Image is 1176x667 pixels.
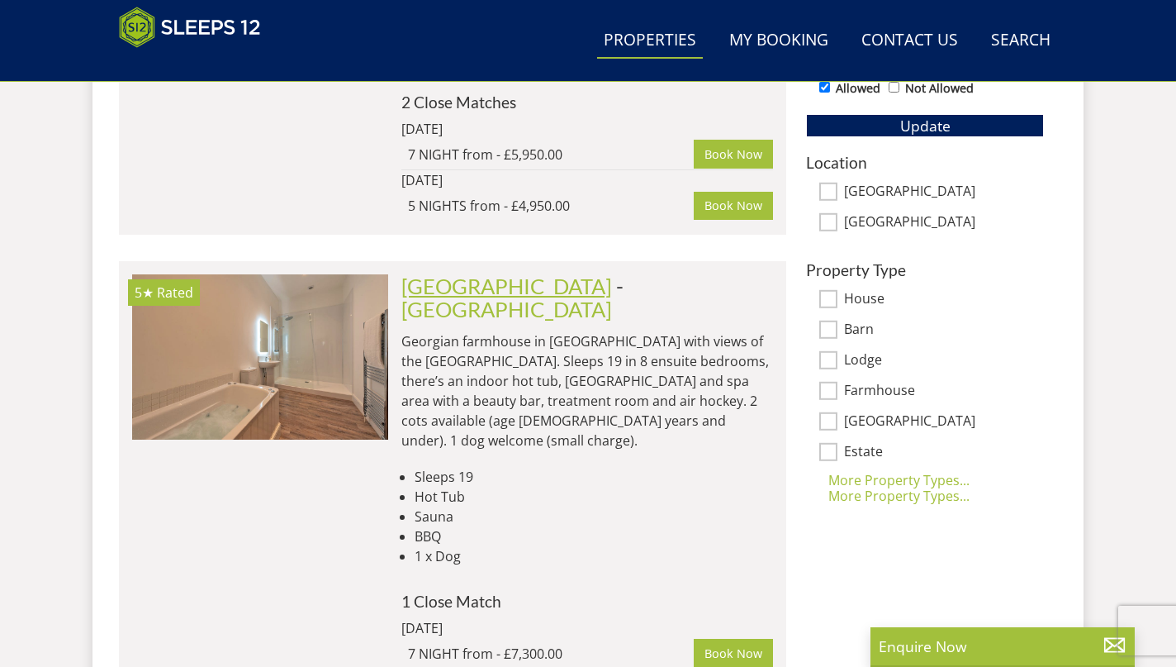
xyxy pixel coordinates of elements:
[806,261,1044,279] h3: Property Type
[694,639,773,667] a: Book Now
[806,154,1044,171] h3: Location
[408,196,694,216] div: 5 NIGHTS from - £4,950.00
[408,145,694,164] div: 7 NIGHT from - £5,950.00
[415,507,773,526] li: Sauna
[836,79,880,98] label: Allowed
[855,22,965,60] a: Contact Us
[984,22,1057,60] a: Search
[401,274,624,322] span: -
[905,79,974,98] label: Not Allowed
[132,274,388,440] a: 5★ Rated
[844,322,1044,340] label: Barn
[415,487,773,507] li: Hot Tub
[401,593,773,610] h4: 1 Close Match
[879,636,1126,657] p: Enquire Now
[597,22,703,60] a: Properties
[401,618,624,638] div: [DATE]
[694,192,773,220] a: Book Now
[900,116,951,136] span: Update
[844,413,1044,431] label: [GEOGRAPHIC_DATA]
[806,470,1044,490] div: More Property Types...
[408,644,694,664] div: 7 NIGHT from - £7,300.00
[844,183,1044,202] label: [GEOGRAPHIC_DATA]
[415,546,773,566] li: 1 x Dog
[844,383,1044,401] label: Farmhouse
[415,467,773,487] li: Sleeps 19
[401,331,773,450] p: Georgian farmhouse in [GEOGRAPHIC_DATA] with views of the [GEOGRAPHIC_DATA]. Sleeps 19 in 8 ensui...
[132,274,388,440] img: inwood-farmhouse-somerset-home-holiday-accomodation-sleeps-8-bedroom-1-ensuite.original.jpg
[844,444,1044,462] label: Estate
[401,119,624,139] div: [DATE]
[844,291,1044,309] label: House
[806,486,1044,506] div: More Property Types...
[401,297,612,322] a: [GEOGRAPHIC_DATA]
[723,22,835,60] a: My Booking
[401,170,624,190] div: [DATE]
[844,352,1044,370] label: Lodge
[694,140,773,168] a: Book Now
[135,283,154,302] span: Inwood Farmhouse has a 5 star rating under the Quality in Tourism Scheme
[806,114,1044,137] button: Update
[844,214,1044,232] label: [GEOGRAPHIC_DATA]
[111,58,284,72] iframe: Customer reviews powered by Trustpilot
[401,93,773,111] h4: 2 Close Matches
[415,526,773,546] li: BBQ
[157,283,193,302] span: Rated
[401,274,612,298] a: [GEOGRAPHIC_DATA]
[119,7,261,48] img: Sleeps 12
